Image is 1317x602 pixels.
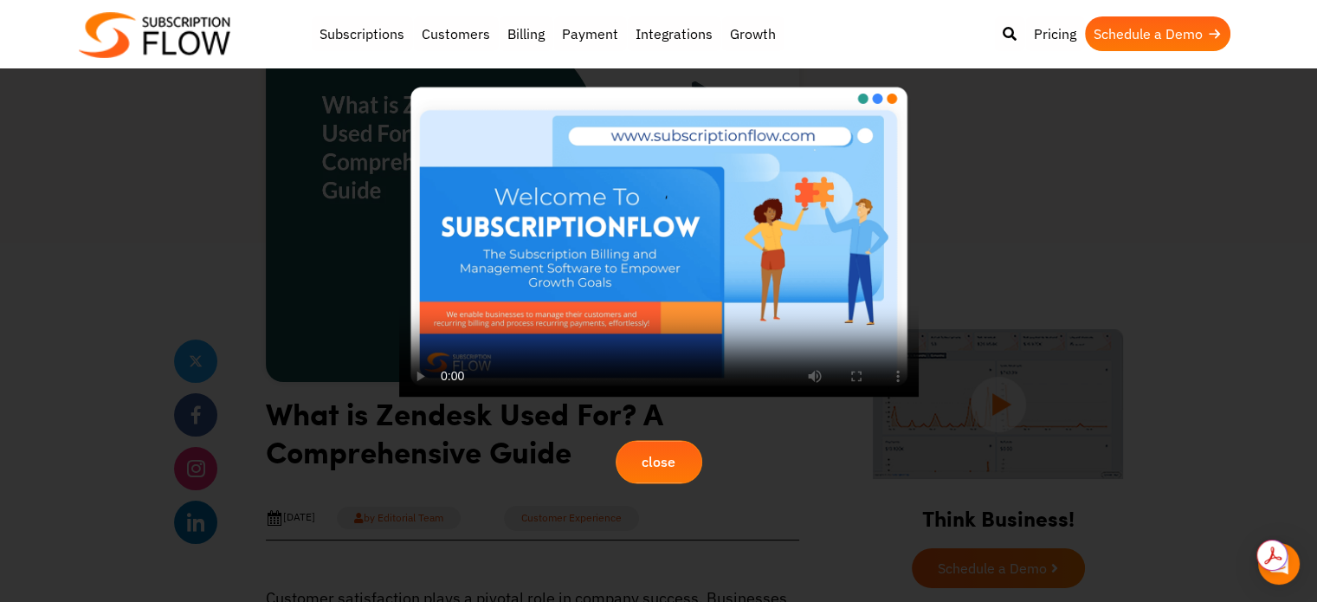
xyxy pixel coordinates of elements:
[1085,16,1230,51] a: Schedule a Demo
[311,16,413,51] a: Subscriptions
[499,16,553,51] a: Billing
[1025,16,1085,51] a: Pricing
[627,16,721,51] a: Integrations
[413,16,499,51] a: Customers
[721,16,784,51] a: Growth
[79,12,230,58] img: Subscriptionflow
[616,440,702,483] button: close
[553,16,627,51] a: Payment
